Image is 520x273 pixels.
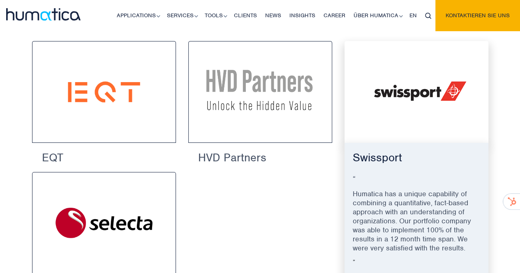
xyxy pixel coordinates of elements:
[354,12,398,19] font: Über Humatica
[48,188,160,258] img: Selecta
[234,12,257,19] font: clients
[353,189,471,252] font: Humatica has a unique capability of combining a quantitative, fact-based approach with an underst...
[42,19,60,33] font: 7IM
[353,174,356,183] font: “
[205,12,223,19] font: Tools
[289,12,315,19] font: Insights
[265,12,281,19] font: News
[425,13,431,19] img: search_icon
[6,8,81,21] img: logo
[198,19,232,33] font: Capvis
[167,12,194,19] font: Services
[360,56,473,128] img: Swissport
[117,12,156,19] font: Applications
[409,12,417,19] font: EN
[353,151,402,165] font: Swissport
[353,258,355,266] font: ”
[48,57,160,127] img: EQT
[42,151,63,165] font: EQT
[446,12,510,19] font: Kontaktieren Sie uns
[354,19,385,33] font: Evoco
[198,151,266,165] font: HVD Partners
[324,12,345,19] font: career
[204,57,317,127] img: HVD Partners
